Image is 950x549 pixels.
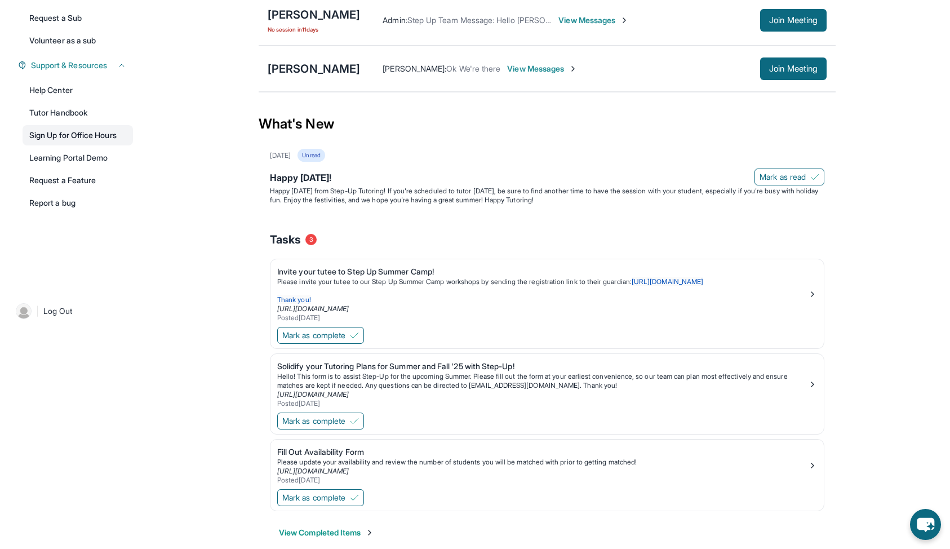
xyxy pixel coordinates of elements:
[350,493,359,502] img: Mark as complete
[23,103,133,123] a: Tutor Handbook
[569,64,578,73] img: Chevron-Right
[277,372,808,390] p: Hello! This form is to assist Step-Up for the upcoming Summer. Please fill out the form at your e...
[23,170,133,191] a: Request a Feature
[507,63,578,74] span: View Messages
[270,440,824,487] a: Fill Out Availability FormPlease update your availability and review the number of students you w...
[268,61,360,77] div: [PERSON_NAME]
[43,306,73,317] span: Log Out
[632,277,703,286] a: [URL][DOMAIN_NAME]
[270,354,824,410] a: Solidify your Tutoring Plans for Summer and Fall '25 with Step-Up!Hello! This form is to assist S...
[277,277,808,286] p: Please invite your tutee to our Step Up Summer Camp workshops by sending the registration link to...
[279,527,374,538] button: View Completed Items
[754,169,824,185] button: Mark as read
[305,234,317,245] span: 3
[23,30,133,51] a: Volunteer as a sub
[277,489,364,506] button: Mark as complete
[298,149,325,162] div: Unread
[277,399,808,408] div: Posted [DATE]
[277,295,311,304] span: Thank you!
[270,171,824,187] div: Happy [DATE]!
[270,187,824,205] p: Happy [DATE] from Step-Up Tutoring! If you're scheduled to tutor [DATE], be sure to find another ...
[268,7,360,23] div: [PERSON_NAME]
[910,509,941,540] button: chat-button
[620,16,629,25] img: Chevron-Right
[270,151,291,160] div: [DATE]
[277,313,808,322] div: Posted [DATE]
[350,331,359,340] img: Mark as complete
[259,99,836,149] div: What's New
[558,15,629,26] span: View Messages
[277,327,364,344] button: Mark as complete
[350,417,359,426] img: Mark as complete
[277,390,349,399] a: [URL][DOMAIN_NAME]
[270,259,824,325] a: Invite your tutee to Step Up Summer Camp!Please invite your tutee to our Step Up Summer Camp work...
[23,125,133,145] a: Sign Up for Office Hours
[277,304,349,313] a: [URL][DOMAIN_NAME]
[383,15,407,25] span: Admin :
[383,64,446,73] span: [PERSON_NAME] :
[26,60,126,71] button: Support & Resources
[277,413,364,430] button: Mark as complete
[268,25,360,34] span: No session in 11 days
[277,458,808,467] div: Please update your availability and review the number of students you will be matched with prior ...
[23,193,133,213] a: Report a bug
[769,17,818,24] span: Join Meeting
[16,303,32,319] img: user-img
[769,65,818,72] span: Join Meeting
[282,330,345,341] span: Mark as complete
[277,361,808,372] div: Solidify your Tutoring Plans for Summer and Fall '25 with Step-Up!
[760,171,806,183] span: Mark as read
[11,299,133,324] a: |Log Out
[277,266,808,277] div: Invite your tutee to Step Up Summer Camp!
[270,232,301,247] span: Tasks
[760,9,827,32] button: Join Meeting
[31,60,107,71] span: Support & Resources
[23,148,133,168] a: Learning Portal Demo
[277,467,349,475] a: [URL][DOMAIN_NAME]
[23,80,133,100] a: Help Center
[810,172,819,181] img: Mark as read
[277,476,808,485] div: Posted [DATE]
[36,304,39,318] span: |
[760,57,827,80] button: Join Meeting
[277,446,808,458] div: Fill Out Availability Form
[446,64,500,73] span: Ok We're there
[23,8,133,28] a: Request a Sub
[282,492,345,503] span: Mark as complete
[282,415,345,427] span: Mark as complete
